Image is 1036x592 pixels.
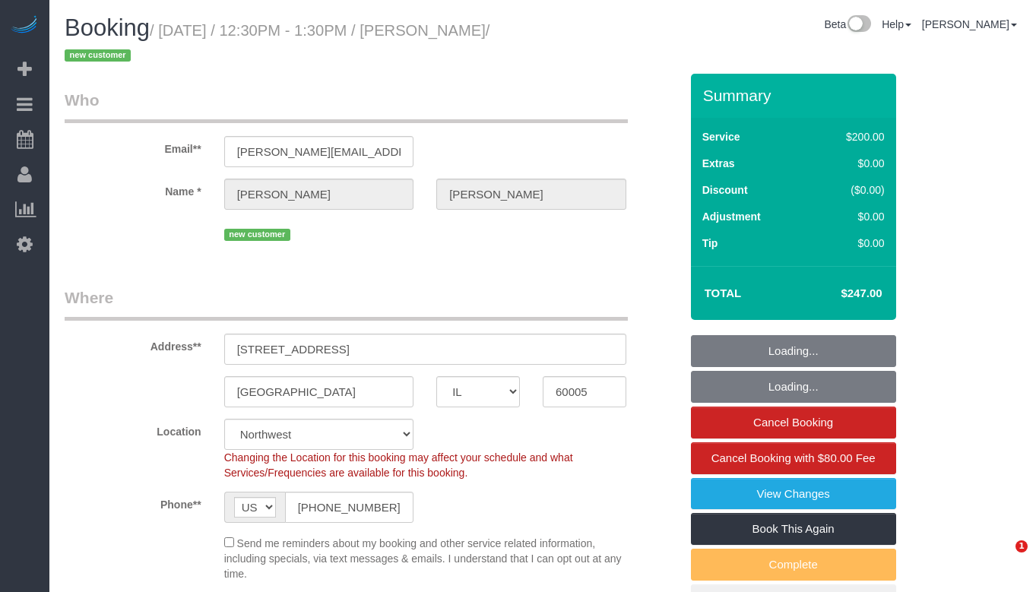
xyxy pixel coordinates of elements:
span: new customer [65,49,131,62]
img: New interface [846,15,871,35]
label: Service [702,129,740,144]
a: Cancel Booking [691,407,896,438]
span: new customer [224,229,290,241]
div: $0.00 [814,236,885,251]
div: $200.00 [814,129,885,144]
a: [PERSON_NAME] [922,18,1017,30]
a: Beta [824,18,871,30]
input: Last Name* [436,179,626,210]
img: Automaid Logo [9,15,40,36]
span: Send me reminders about my booking and other service related information, including specials, via... [224,537,622,580]
label: Tip [702,236,718,251]
div: $0.00 [814,209,885,224]
a: Help [882,18,911,30]
a: Book This Again [691,513,896,545]
input: Zip Code** [543,376,626,407]
iframe: Intercom live chat [984,540,1021,577]
label: Extras [702,156,735,171]
h3: Summary [703,87,889,104]
span: 1 [1015,540,1028,552]
a: View Changes [691,478,896,510]
span: Cancel Booking with $80.00 Fee [711,451,876,464]
legend: Who [65,89,628,123]
label: Location [53,419,213,439]
span: Booking [65,14,150,41]
div: $0.00 [814,156,885,171]
span: Changing the Location for this booking may affect your schedule and what Services/Frequencies are... [224,451,573,479]
label: Adjustment [702,209,761,224]
h4: $247.00 [795,287,882,300]
label: Name * [53,179,213,199]
legend: Where [65,287,628,321]
input: First Name** [224,179,414,210]
strong: Total [705,287,742,299]
div: ($0.00) [814,182,885,198]
a: Cancel Booking with $80.00 Fee [691,442,896,474]
label: Discount [702,182,748,198]
small: / [DATE] / 12:30PM - 1:30PM / [PERSON_NAME] [65,22,489,65]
